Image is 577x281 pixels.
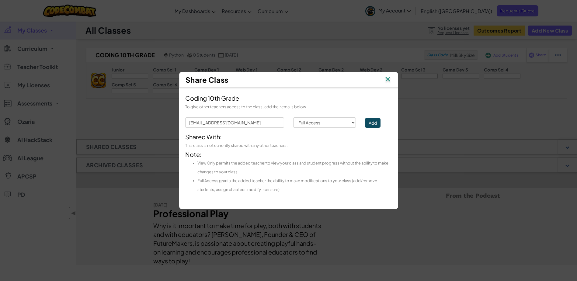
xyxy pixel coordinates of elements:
[185,117,284,128] input: Teacher's email
[197,176,392,194] li: Full Access grants the added teacher the ability to make modifications to your class (add/remove ...
[185,102,392,111] div: To give other teachers access to the class, add their emails below.
[365,118,381,128] button: Add
[197,159,392,176] li: View Only permits the added teacher to view your class and student progress without the ability t...
[185,150,392,194] div: Note:
[185,94,392,102] div: Coding 10th Grade
[186,75,228,84] span: Share Class
[384,75,392,84] img: IconClose.svg
[185,141,392,150] div: This class is not currently shared with any other teachers.
[185,132,392,141] div: Shared With:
